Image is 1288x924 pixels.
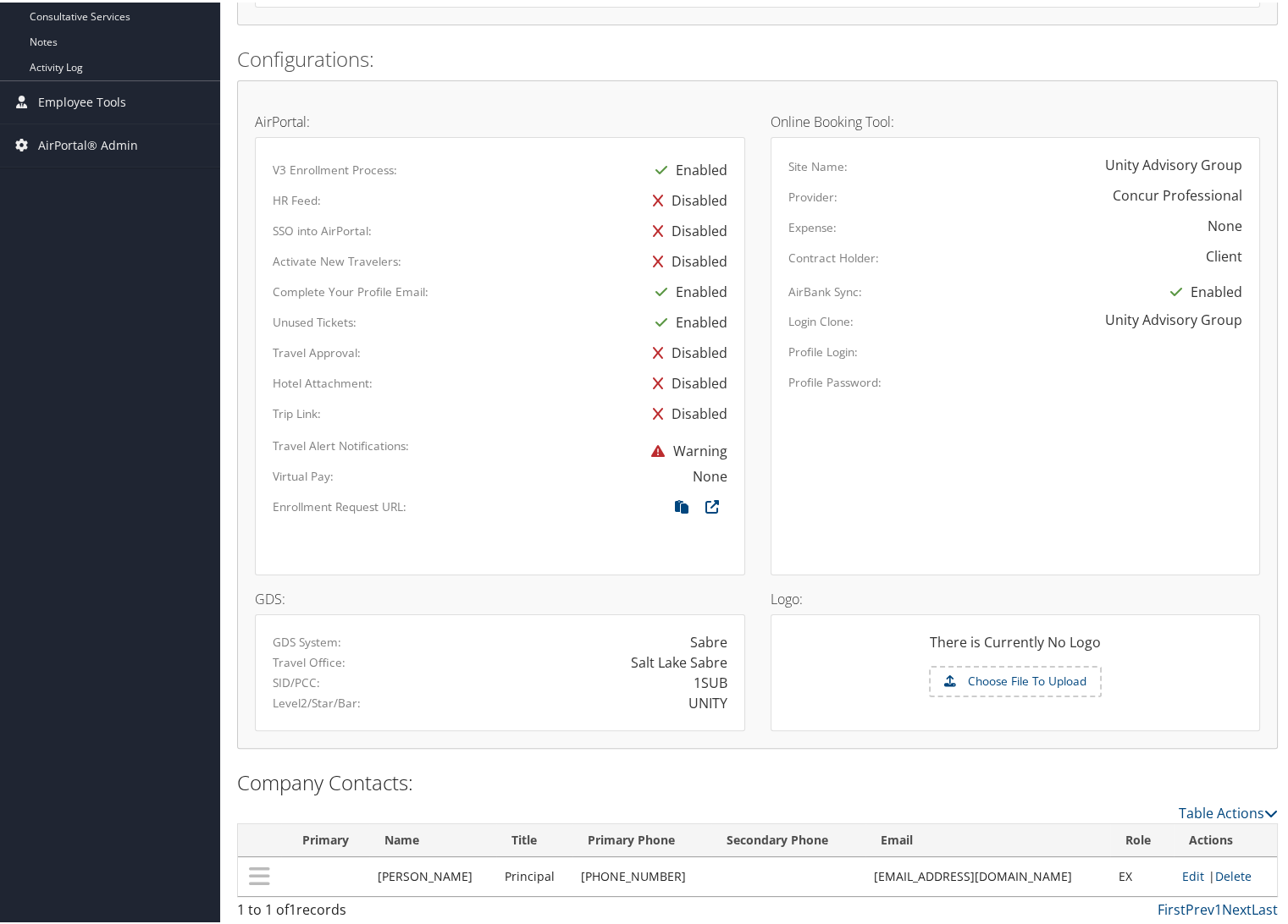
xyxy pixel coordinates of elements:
[496,855,572,894] td: Principal
[255,590,745,603] h4: GDS:
[273,281,428,298] label: Complete Your Profile Email:
[1252,898,1278,916] a: Last
[631,650,727,670] div: Salt Lake Sabre
[273,372,373,389] label: Hotel Attachment:
[237,766,1278,795] h2: Company Contacts:
[1222,898,1252,916] a: Next
[273,220,372,237] label: SSO into AirPortal:
[647,305,727,335] div: Enabled
[273,311,357,328] label: Unused Tickets:
[688,690,727,711] div: UNITY
[38,79,126,121] span: Employee Tools
[1186,898,1214,916] a: Prev
[788,630,1243,663] div: There is Currently No Logo
[788,341,858,358] label: Profile Login:
[273,159,397,176] label: V3 Enrollment Process:
[273,190,321,206] label: HR Feed:
[1214,898,1222,916] a: 1
[644,366,727,396] div: Disabled
[788,281,862,298] label: AirBank Sync:
[281,822,369,855] th: Primary
[1110,822,1174,855] th: Role
[273,692,361,709] label: Level2/Star/Bar:
[38,122,138,164] span: AirPortal® Admin
[273,631,341,648] label: GDS System:
[1182,866,1204,882] a: Edit
[237,42,1278,71] h2: Configurations:
[643,439,727,458] span: Warning
[647,152,727,183] div: Enabled
[644,213,727,244] div: Disabled
[644,244,727,274] div: Disabled
[694,670,727,690] div: 1SUB
[1105,152,1242,173] div: Unity Advisory Group
[1162,274,1242,305] div: Enabled
[865,855,1110,894] td: [EMAIL_ADDRESS][DOMAIN_NAME]
[369,855,496,894] td: [PERSON_NAME]
[788,311,854,327] label: Login Clone:
[644,183,727,213] div: Disabled
[289,898,296,916] span: 1
[255,113,745,126] h4: AirPortal:
[771,113,1261,126] h4: Online Booking Tool:
[273,250,401,267] label: Activate New Travelers:
[647,274,727,305] div: Enabled
[273,672,320,689] label: SID/PCC:
[644,335,727,366] div: Disabled
[273,342,361,359] label: Travel Approval:
[711,822,865,855] th: Secondary Phone
[273,465,334,482] label: Virtual Pay:
[1158,898,1186,916] a: First
[788,186,837,203] label: Provider:
[1113,183,1242,203] div: Concur Professional
[572,822,711,855] th: Primary Phone
[931,665,1100,694] label: Choose File To Upload
[690,630,727,650] div: Sabre
[369,822,496,855] th: Name
[1174,855,1277,894] td: |
[273,435,409,452] label: Travel Alert Notifications:
[788,247,879,264] label: Contract Holder:
[273,652,345,668] label: Travel Office:
[572,855,711,894] td: [PHONE_NUMBER]
[1110,855,1174,894] td: EX
[273,496,406,513] label: Enrollment Request URL:
[1174,822,1277,855] th: Actions
[273,403,321,420] label: Trip Link:
[788,371,882,388] label: Profile Password:
[1179,801,1278,820] a: Table Actions
[771,590,1261,603] h4: Logo:
[1105,307,1242,327] div: Unity Advisory Group
[1208,213,1242,234] div: None
[865,822,1110,855] th: Email
[693,464,727,484] div: None
[788,217,837,234] label: Expense:
[1206,244,1242,264] div: Client
[1215,866,1252,882] a: Delete
[788,156,848,173] label: Site Name:
[644,396,727,426] div: Disabled
[496,822,572,855] th: Title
